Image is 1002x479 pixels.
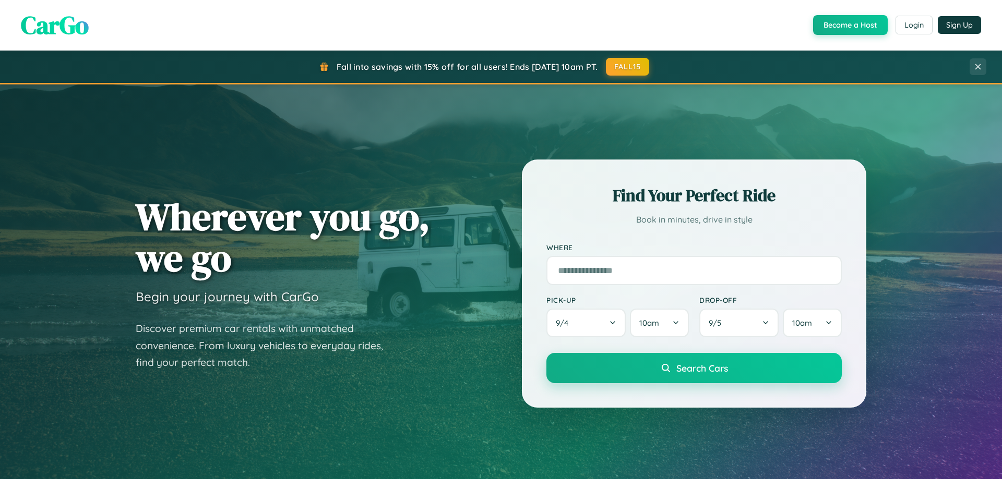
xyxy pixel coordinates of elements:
[556,318,574,328] span: 9 / 4
[630,309,689,337] button: 10am
[676,362,728,374] span: Search Cars
[783,309,842,337] button: 10am
[546,212,842,227] p: Book in minutes, drive in style
[546,296,689,304] label: Pick-up
[639,318,659,328] span: 10am
[136,289,319,304] h3: Begin your journey with CarGo
[546,309,626,337] button: 9/4
[938,16,981,34] button: Sign Up
[546,353,842,383] button: Search Cars
[896,16,933,34] button: Login
[813,15,888,35] button: Become a Host
[792,318,812,328] span: 10am
[709,318,726,328] span: 9 / 5
[606,58,650,76] button: FALL15
[136,196,430,278] h1: Wherever you go, we go
[546,184,842,207] h2: Find Your Perfect Ride
[136,320,397,371] p: Discover premium car rentals with unmatched convenience. From luxury vehicles to everyday rides, ...
[21,8,89,42] span: CarGo
[546,243,842,252] label: Where
[699,309,779,337] button: 9/5
[699,296,842,304] label: Drop-off
[337,62,598,72] span: Fall into savings with 15% off for all users! Ends [DATE] 10am PT.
